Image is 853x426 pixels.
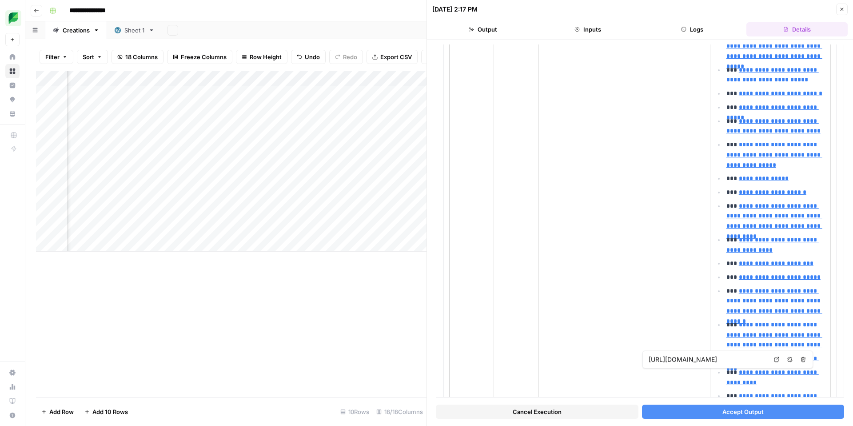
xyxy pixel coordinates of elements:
[436,405,638,419] button: Cancel Execution
[367,50,418,64] button: Export CSV
[92,407,128,416] span: Add 10 Rows
[36,405,79,419] button: Add Row
[5,78,20,92] a: Insights
[77,50,108,64] button: Sort
[337,405,373,419] div: 10 Rows
[642,22,743,36] button: Logs
[112,50,163,64] button: 18 Columns
[5,380,20,394] a: Usage
[380,52,412,61] span: Export CSV
[746,22,848,36] button: Details
[107,21,162,39] a: Sheet 1
[5,10,21,26] img: SproutSocial Logo
[329,50,363,64] button: Redo
[5,92,20,107] a: Opportunities
[5,394,20,408] a: Learning Hub
[5,50,20,64] a: Home
[5,64,20,78] a: Browse
[125,52,158,61] span: 18 Columns
[181,52,227,61] span: Freeze Columns
[722,407,764,416] span: Accept Output
[5,7,20,29] button: Workspace: SproutSocial
[5,408,20,422] button: Help + Support
[5,107,20,121] a: Your Data
[45,21,107,39] a: Creations
[5,366,20,380] a: Settings
[537,22,638,36] button: Inputs
[167,50,232,64] button: Freeze Columns
[63,26,90,35] div: Creations
[124,26,145,35] div: Sheet 1
[83,52,94,61] span: Sort
[513,407,562,416] span: Cancel Execution
[236,50,287,64] button: Row Height
[40,50,73,64] button: Filter
[79,405,133,419] button: Add 10 Rows
[642,405,845,419] button: Accept Output
[432,5,478,14] div: [DATE] 2:17 PM
[291,50,326,64] button: Undo
[432,22,534,36] button: Output
[343,52,357,61] span: Redo
[305,52,320,61] span: Undo
[250,52,282,61] span: Row Height
[49,407,74,416] span: Add Row
[45,52,60,61] span: Filter
[373,405,426,419] div: 18/18 Columns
